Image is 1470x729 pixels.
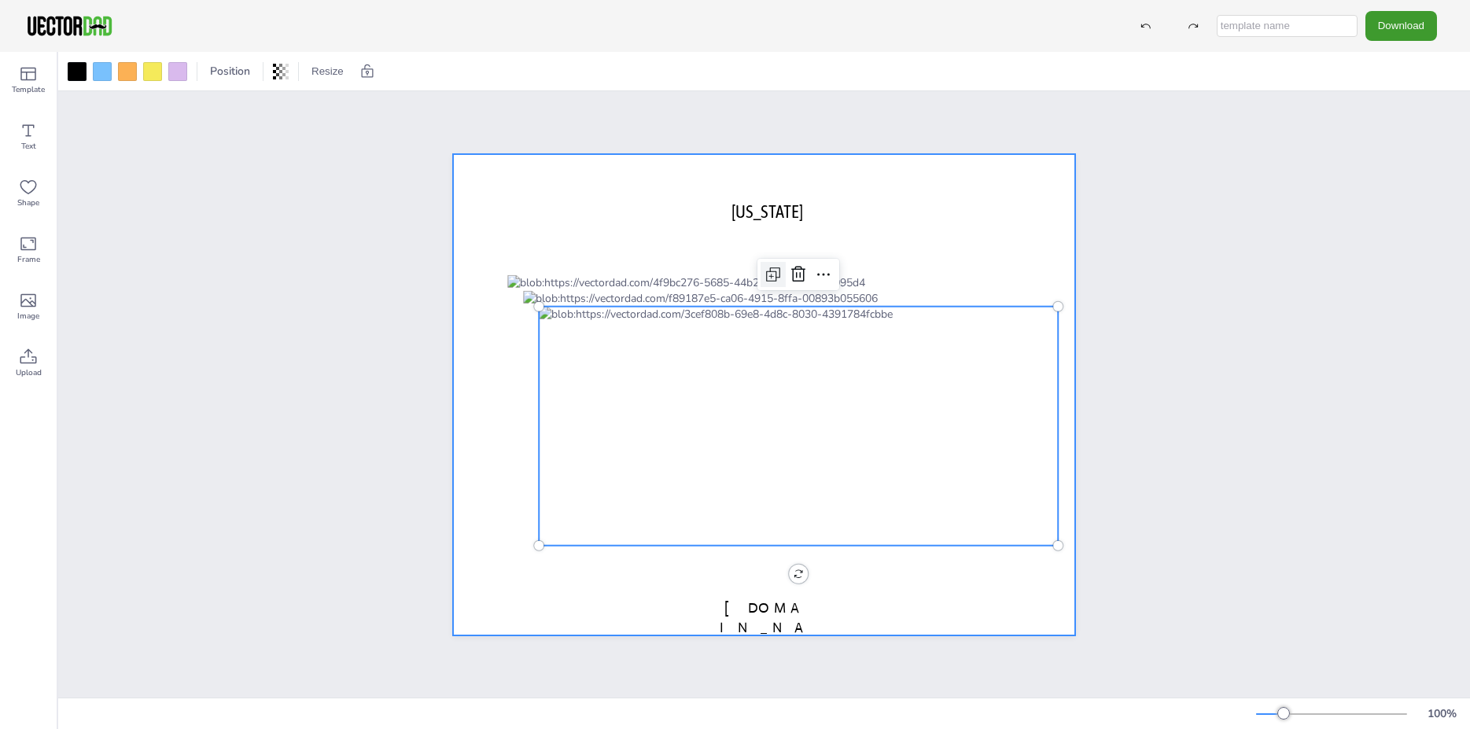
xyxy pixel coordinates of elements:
[17,197,39,209] span: Shape
[17,310,39,322] span: Image
[305,59,350,84] button: Resize
[1217,15,1358,37] input: template name
[12,83,45,96] span: Template
[207,64,253,79] span: Position
[25,14,114,38] img: VectorDad-1.png
[17,253,40,266] span: Frame
[720,598,808,655] span: [DOMAIN_NAME]
[1423,706,1461,721] div: 100 %
[21,140,36,153] span: Text
[1365,11,1437,40] button: Download
[731,201,803,221] span: [US_STATE]
[16,366,42,379] span: Upload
